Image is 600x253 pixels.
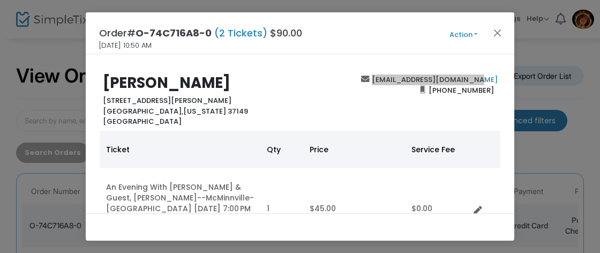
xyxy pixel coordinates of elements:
span: [DATE] 10:50 AM [99,40,152,51]
th: Ticket [100,131,260,168]
b: [PERSON_NAME] [103,72,230,93]
h4: Order# $90.00 [99,26,302,40]
span: [PHONE_NUMBER] [425,81,498,99]
span: (2 Tickets) [212,26,270,40]
button: Close [491,26,505,40]
span: O-74C716A8-0 [136,26,212,40]
th: Price [303,131,405,168]
span: [GEOGRAPHIC_DATA], [103,106,183,116]
th: Service Fee [405,131,469,168]
a: [EMAIL_ADDRESS][DOMAIN_NAME] [370,75,498,85]
td: 1 [260,168,303,249]
button: Action [431,29,496,41]
td: An Evening With [PERSON_NAME] & Guest, [PERSON_NAME]--McMinnville-[GEOGRAPHIC_DATA] [DATE] 7:00 P... [100,168,260,249]
td: $0.00 [405,168,469,249]
th: Qty [260,131,303,168]
td: $45.00 [303,168,405,249]
b: [STREET_ADDRESS][PERSON_NAME] [US_STATE] 37149 [GEOGRAPHIC_DATA] [103,95,248,126]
